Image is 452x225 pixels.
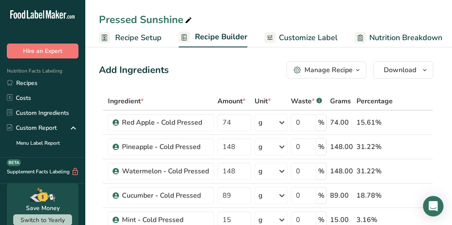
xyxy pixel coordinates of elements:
div: 15.61% [356,117,393,128]
span: Download [384,65,416,75]
div: Mint - Cold Pressed [122,215,209,225]
div: 148.00 [330,166,353,176]
div: 15.00 [330,215,353,225]
div: 74.00 [330,117,353,128]
div: Custom Report [7,123,57,132]
div: 31.22% [356,142,393,152]
span: Ingredient [108,96,144,106]
div: g [258,166,263,176]
span: Recipe Builder [195,31,247,43]
div: g [258,215,263,225]
span: Grams [330,96,351,106]
div: Manage Recipe [304,65,353,75]
div: Pineapple - Cold Pressed [122,142,209,152]
button: Manage Recipe [287,61,366,79]
div: Cucumber - Cold Pressed [122,190,209,201]
div: Watermelon - Cold Pressed [122,166,209,176]
div: 31.22% [356,166,393,176]
a: Recipe Builder [179,27,247,48]
div: Add Ingredients [99,63,169,77]
span: Recipe Setup [115,32,162,44]
span: Nutrition Breakdown [369,32,442,44]
button: Download [373,61,433,79]
span: Percentage [356,96,393,106]
div: Save Money [26,204,60,213]
span: Customize Label [279,32,338,44]
div: g [258,117,263,128]
div: g [258,142,263,152]
span: Switch to Yearly [20,216,65,224]
a: Customize Label [264,28,338,47]
span: Unit [255,96,271,106]
div: Red Apple - Cold Pressed [122,117,209,128]
div: Waste [291,96,322,106]
div: BETA [7,159,21,166]
div: 89.00 [330,190,353,201]
div: 3.16% [356,215,393,225]
div: g [258,190,263,201]
span: Amount [217,96,246,106]
div: 148.00 [330,142,353,152]
div: Pressed Sunshine [99,12,194,27]
div: Open Intercom Messenger [423,196,443,216]
div: 18.78% [356,190,393,201]
a: Nutrition Breakdown [355,28,442,47]
button: Hire an Expert [7,44,78,58]
a: Recipe Setup [99,28,162,47]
